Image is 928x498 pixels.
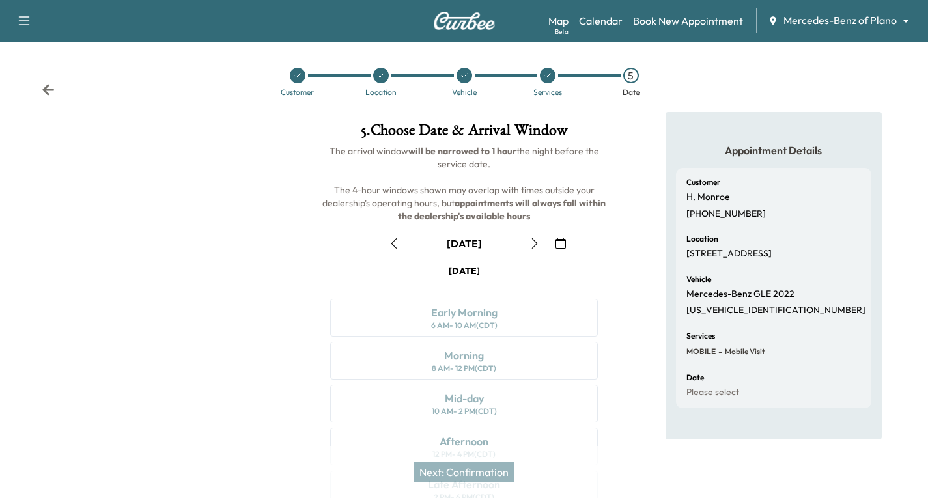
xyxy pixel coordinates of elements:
h5: Appointment Details [676,143,871,158]
div: Services [533,89,562,96]
div: [DATE] [447,236,482,251]
p: Mercedes-Benz GLE 2022 [686,288,794,300]
div: Customer [281,89,314,96]
a: Book New Appointment [633,13,743,29]
p: [US_VEHICLE_IDENTIFICATION_NUMBER] [686,305,865,316]
div: Location [365,89,397,96]
b: will be narrowed to 1 hour [408,145,516,157]
h6: Date [686,374,704,381]
div: 5 [623,68,639,83]
span: Mobile Visit [722,346,765,357]
div: Date [623,89,640,96]
span: The arrival window the night before the service date. The 4-hour windows shown may overlap with t... [322,145,608,222]
h6: Location [686,235,718,243]
p: [STREET_ADDRESS] [686,248,772,260]
span: - [716,345,722,358]
p: Please select [686,387,739,398]
p: H. Monroe [686,191,730,203]
span: Mercedes-Benz of Plano [783,13,897,28]
div: Vehicle [452,89,477,96]
h6: Vehicle [686,275,711,283]
h1: 5 . Choose Date & Arrival Window [320,122,608,145]
span: MOBILE [686,346,716,357]
h6: Customer [686,178,720,186]
h6: Services [686,332,715,340]
div: Back [42,83,55,96]
img: Curbee Logo [433,12,496,30]
a: MapBeta [548,13,569,29]
a: Calendar [579,13,623,29]
b: appointments will always fall within the dealership's available hours [398,197,608,222]
p: [PHONE_NUMBER] [686,208,766,220]
div: [DATE] [449,264,480,277]
div: Beta [555,27,569,36]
